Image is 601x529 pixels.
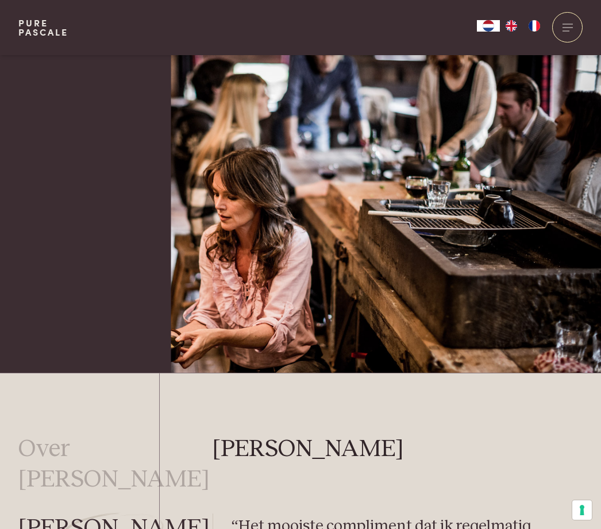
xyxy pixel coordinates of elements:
[477,20,546,32] aside: Language selected: Nederlands
[523,20,546,32] a: FR
[18,434,210,495] a: Over [PERSON_NAME]
[18,18,68,37] a: PurePascale
[500,20,523,32] a: EN
[500,20,546,32] ul: Language list
[477,20,500,32] a: NL
[477,20,500,32] div: Language
[213,434,549,465] h2: [PERSON_NAME]
[572,500,592,520] button: Uw voorkeuren voor toestemming voor trackingtechnologieën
